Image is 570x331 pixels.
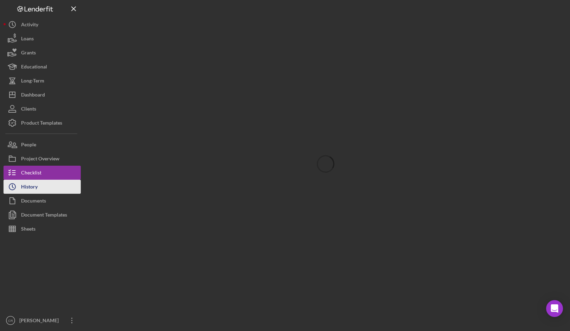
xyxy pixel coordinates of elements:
[4,18,81,32] button: Activity
[4,88,81,102] button: Dashboard
[4,208,81,222] button: Document Templates
[546,300,563,317] div: Open Intercom Messenger
[21,60,47,75] div: Educational
[21,88,45,104] div: Dashboard
[4,60,81,74] button: Educational
[21,102,36,118] div: Clients
[21,194,46,210] div: Documents
[21,32,34,47] div: Loans
[18,313,63,329] div: [PERSON_NAME]
[21,152,59,167] div: Project Overview
[4,74,81,88] button: Long-Term
[21,222,35,238] div: Sheets
[21,180,38,196] div: History
[21,74,44,90] div: Long-Term
[4,313,81,327] button: CR[PERSON_NAME]
[21,138,36,153] div: People
[4,152,81,166] button: Project Overview
[4,180,81,194] button: History
[21,116,62,132] div: Product Templates
[4,116,81,130] button: Product Templates
[4,222,81,236] button: Sheets
[21,46,36,61] div: Grants
[21,166,41,181] div: Checklist
[4,46,81,60] button: Grants
[4,32,81,46] button: Loans
[4,194,81,208] button: Documents
[8,319,13,323] text: CR
[4,102,81,116] button: Clients
[21,18,38,33] div: Activity
[4,138,81,152] button: People
[21,208,67,224] div: Document Templates
[4,166,81,180] button: Checklist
